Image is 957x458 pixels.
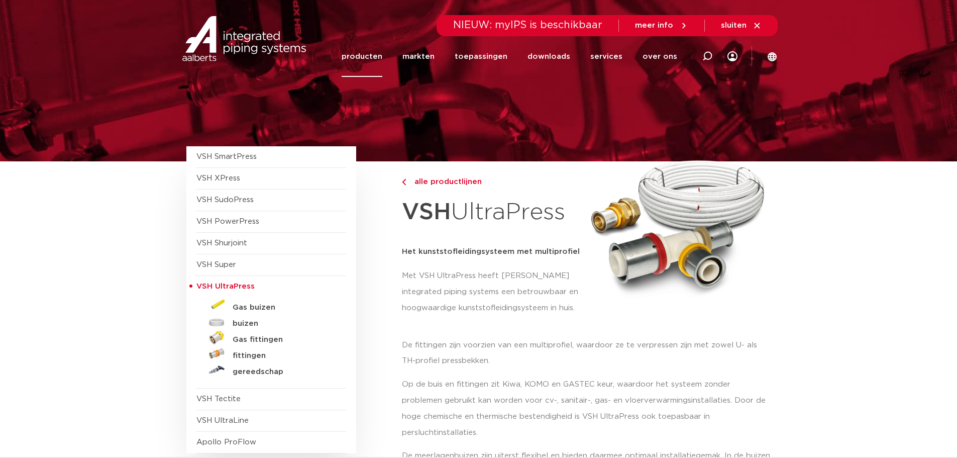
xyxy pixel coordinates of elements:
h5: fittingen [233,351,332,360]
a: Gas fittingen [196,330,346,346]
span: sluiten [721,22,747,29]
a: Gas buizen [196,298,346,314]
span: VSH UltraPress [196,283,255,290]
strong: VSH [402,201,451,224]
span: NIEUW: myIPS is beschikbaar [453,20,602,30]
a: VSH XPress [196,174,240,182]
h5: Gas fittingen [233,335,332,344]
img: chevron-right.svg [402,179,406,186]
a: VSH PowerPress [196,218,259,225]
div: my IPS [727,36,737,77]
a: VSH Super [196,261,236,268]
a: VSH SudoPress [196,196,254,204]
a: VSH SmartPress [196,153,257,160]
a: Apollo ProFlow [196,438,256,446]
a: VSH UltraLine [196,417,249,424]
a: VSH Shurjoint [196,239,247,247]
h1: UltraPress [402,193,584,232]
a: sluiten [721,21,762,30]
span: alle productlijnen [408,178,482,186]
a: services [590,36,622,77]
a: downloads [527,36,570,77]
h5: buizen [233,319,332,328]
h5: gereedschap [233,368,332,377]
a: fittingen [196,346,346,362]
a: markten [402,36,435,77]
a: toepassingen [455,36,507,77]
h5: Het kunststofleidingsysteem met multiprofiel [402,244,584,260]
nav: Menu [342,36,677,77]
a: alle productlijnen [402,176,584,188]
span: meer info [635,22,673,29]
a: producten [342,36,382,77]
h5: Gas buizen [233,303,332,312]
p: Met VSH UltraPress heeft [PERSON_NAME] integrated piping systems een betrouwbaar en hoogwaardige ... [402,268,584,316]
p: De fittingen zijn voorzien van een multiprofiel, waardoor ze te verpressen zijn met zowel U- als ... [402,337,771,370]
a: over ons [643,36,677,77]
a: meer info [635,21,688,30]
a: VSH Tectite [196,395,241,403]
a: buizen [196,314,346,330]
a: gereedschap [196,362,346,378]
p: Op de buis en fittingen zit Kiwa, KOMO en GASTEC keur, waardoor het systeem zonder problemen gebr... [402,377,771,441]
